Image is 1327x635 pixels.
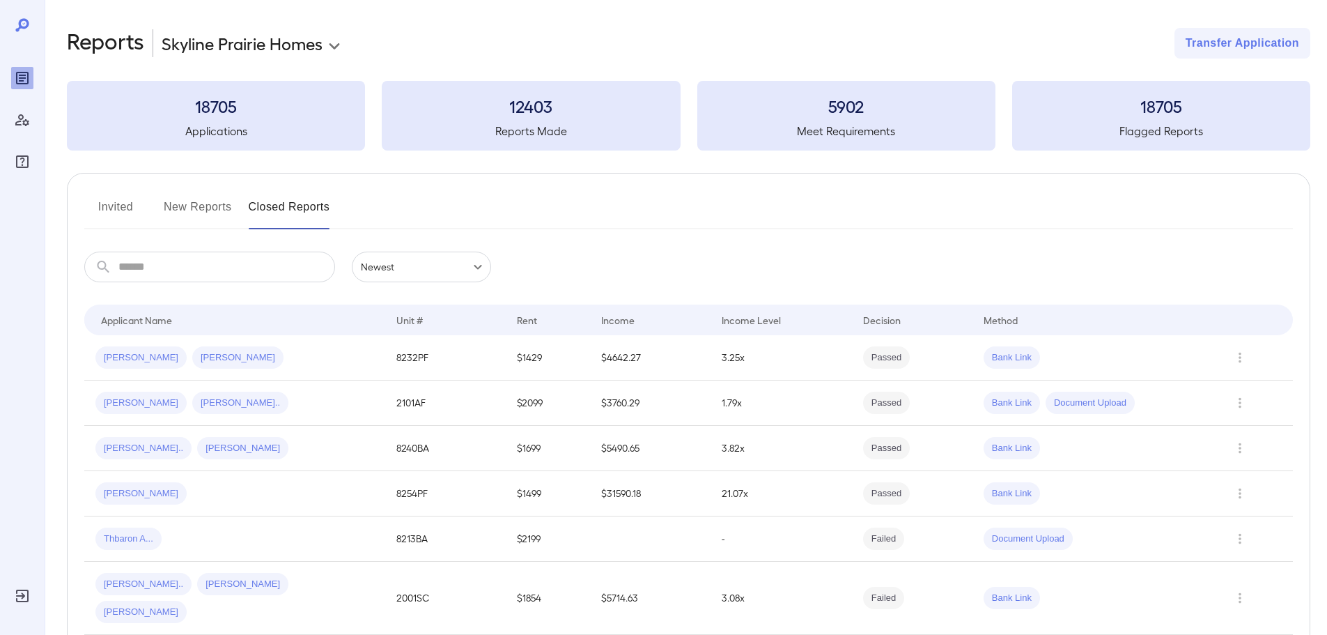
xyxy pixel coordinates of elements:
[506,517,590,562] td: $2199
[984,487,1040,500] span: Bank Link
[1229,346,1251,369] button: Row Actions
[95,578,192,591] span: [PERSON_NAME]..
[1229,392,1251,414] button: Row Actions
[1229,528,1251,550] button: Row Actions
[984,312,1018,328] div: Method
[711,426,851,471] td: 3.82x
[590,335,711,381] td: $4642.27
[95,487,187,500] span: [PERSON_NAME]
[1174,28,1310,59] button: Transfer Application
[506,471,590,517] td: $1499
[711,335,851,381] td: 3.25x
[517,312,539,328] div: Rent
[590,562,711,635] td: $5714.63
[1229,587,1251,609] button: Row Actions
[1229,482,1251,505] button: Row Actions
[385,335,506,381] td: 8232PF
[863,533,904,546] span: Failed
[162,32,323,54] p: Skyline Prairie Homes
[11,109,33,131] div: Manage Users
[863,312,901,328] div: Decision
[95,442,192,455] span: [PERSON_NAME]..
[352,252,491,282] div: Newest
[984,533,1073,546] span: Document Upload
[396,312,423,328] div: Unit #
[382,95,680,117] h3: 12403
[601,312,635,328] div: Income
[67,95,365,117] h3: 18705
[711,562,851,635] td: 3.08x
[11,151,33,173] div: FAQ
[95,606,187,619] span: [PERSON_NAME]
[984,351,1040,365] span: Bank Link
[984,397,1040,410] span: Bank Link
[11,585,33,607] div: Log Out
[590,381,711,426] td: $3760.29
[711,517,851,562] td: -
[382,123,680,139] h5: Reports Made
[249,196,330,229] button: Closed Reports
[67,123,365,139] h5: Applications
[863,442,910,455] span: Passed
[863,487,910,500] span: Passed
[385,471,506,517] td: 8254PF
[95,533,162,546] span: Thbaron A...
[67,81,1310,151] summary: 18705Applications12403Reports Made5902Meet Requirements18705Flagged Reports
[863,397,910,410] span: Passed
[506,562,590,635] td: $1854
[197,578,288,591] span: [PERSON_NAME]
[506,426,590,471] td: $1699
[197,442,288,455] span: [PERSON_NAME]
[95,351,187,365] span: [PERSON_NAME]
[101,312,172,328] div: Applicant Name
[697,95,995,117] h3: 5902
[385,426,506,471] td: 8240BA
[863,592,904,605] span: Failed
[590,471,711,517] td: $31590.18
[95,397,187,410] span: [PERSON_NAME]
[722,312,781,328] div: Income Level
[984,442,1040,455] span: Bank Link
[863,351,910,365] span: Passed
[1046,397,1135,410] span: Document Upload
[506,381,590,426] td: $2099
[192,397,288,410] span: [PERSON_NAME]..
[1229,437,1251,459] button: Row Actions
[11,67,33,89] div: Reports
[1012,123,1310,139] h5: Flagged Reports
[590,426,711,471] td: $5490.65
[192,351,284,365] span: [PERSON_NAME]
[164,196,232,229] button: New Reports
[385,562,506,635] td: 2001SC
[984,592,1040,605] span: Bank Link
[711,471,851,517] td: 21.07x
[67,28,144,59] h2: Reports
[1012,95,1310,117] h3: 18705
[711,381,851,426] td: 1.79x
[385,517,506,562] td: 8213BA
[506,335,590,381] td: $1429
[84,196,147,229] button: Invited
[385,381,506,426] td: 2101AF
[697,123,995,139] h5: Meet Requirements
